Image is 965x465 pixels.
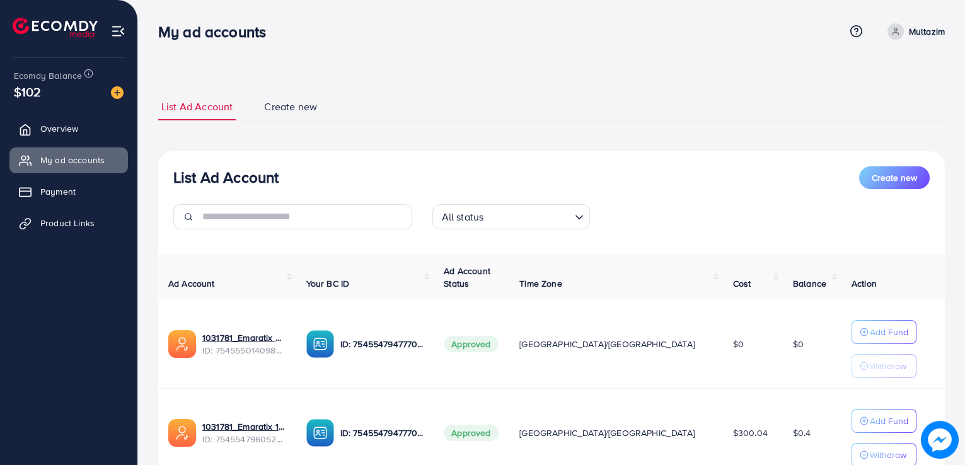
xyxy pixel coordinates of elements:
[852,409,916,433] button: Add Fund
[306,419,334,447] img: ic-ba-acc.ded83a64.svg
[870,359,906,374] p: Withdraw
[111,24,125,38] img: menu
[872,171,917,184] span: Create new
[202,331,286,344] a: 1031781_Emaratix 2_1756835320982
[264,100,317,114] span: Create new
[9,210,128,236] a: Product Links
[340,425,424,440] p: ID: 7545547947770052616
[202,344,286,357] span: ID: 7545550140984410113
[439,208,487,226] span: All status
[444,336,498,352] span: Approved
[168,330,196,358] img: ic-ads-acc.e4c84228.svg
[852,320,916,344] button: Add Fund
[444,425,498,441] span: Approved
[9,147,128,173] a: My ad accounts
[793,277,826,290] span: Balance
[202,331,286,357] div: <span class='underline'>1031781_Emaratix 2_1756835320982</span></br>7545550140984410113
[158,23,276,41] h3: My ad accounts
[432,204,590,229] div: Search for option
[882,23,945,40] a: Multazim
[519,277,562,290] span: Time Zone
[202,420,286,433] a: 1031781_Emaratix 1_1756835284796
[921,421,959,459] img: image
[733,277,751,290] span: Cost
[173,168,279,187] h3: List Ad Account
[14,83,42,101] span: $102
[168,277,215,290] span: Ad Account
[340,336,424,352] p: ID: 7545547947770052616
[40,185,76,198] span: Payment
[852,277,877,290] span: Action
[306,277,350,290] span: Your BC ID
[870,324,908,340] p: Add Fund
[306,330,334,358] img: ic-ba-acc.ded83a64.svg
[14,69,82,82] span: Ecomdy Balance
[111,86,124,99] img: image
[870,413,908,428] p: Add Fund
[793,338,804,350] span: $0
[40,122,78,135] span: Overview
[909,24,945,39] p: Multazim
[733,338,744,350] span: $0
[519,427,695,439] span: [GEOGRAPHIC_DATA]/[GEOGRAPHIC_DATA]
[444,265,490,290] span: Ad Account Status
[487,205,569,226] input: Search for option
[202,420,286,446] div: <span class='underline'>1031781_Emaratix 1_1756835284796</span></br>7545547960525357064
[9,116,128,141] a: Overview
[733,427,768,439] span: $300.04
[519,338,695,350] span: [GEOGRAPHIC_DATA]/[GEOGRAPHIC_DATA]
[870,447,906,462] p: Withdraw
[40,154,105,166] span: My ad accounts
[9,179,128,204] a: Payment
[793,427,811,439] span: $0.4
[202,433,286,445] span: ID: 7545547960525357064
[161,100,233,114] span: List Ad Account
[168,419,196,447] img: ic-ads-acc.e4c84228.svg
[859,166,930,189] button: Create new
[40,217,95,229] span: Product Links
[13,18,98,37] img: logo
[852,354,916,378] button: Withdraw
